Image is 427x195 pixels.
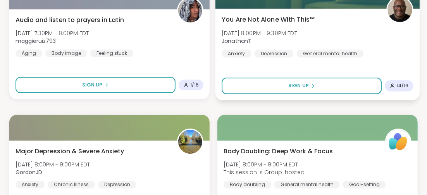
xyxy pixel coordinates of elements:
div: Aging [15,49,42,57]
button: Sign Up [222,78,382,94]
div: General mental health [297,49,363,57]
span: Sign Up [288,82,309,89]
span: 1 / 16 [190,82,199,88]
div: Body doubling [224,181,271,188]
div: Anxiety [15,181,45,188]
span: Audio and listen to prayers in Latin [15,15,124,25]
div: Chronic Illness [48,181,95,188]
span: This session is Group-hosted [224,168,305,176]
b: maggieruiz793 [15,37,56,45]
div: Goal-setting [343,181,386,188]
div: Body image [45,49,87,57]
span: [DATE] 8:00PM - 9:00PM EDT [15,161,90,168]
img: ShareWell [386,130,410,154]
button: Sign Up [15,77,176,93]
span: You Are Not Alone With This™ [222,15,315,24]
b: GordonJD [15,168,42,176]
span: 14 / 16 [397,83,409,89]
div: Depression [255,49,294,57]
div: Depression [98,181,136,188]
span: Major Depression & Severe Anxiety [15,147,124,156]
span: Body Doubling: Deep Work & Focus [224,147,333,156]
span: [DATE] 8:00PM - 9:30PM EDT [222,29,297,37]
span: Sign Up [83,81,103,88]
span: [DATE] 8:00PM - 9:00PM EDT [224,161,305,168]
div: Anxiety [222,49,251,57]
div: General mental health [274,181,340,188]
div: Feeling stuck [90,49,133,57]
img: GordonJD [178,130,202,154]
b: JonathanT [222,37,252,45]
span: [DATE] 7:30PM - 8:00PM EDT [15,29,89,37]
